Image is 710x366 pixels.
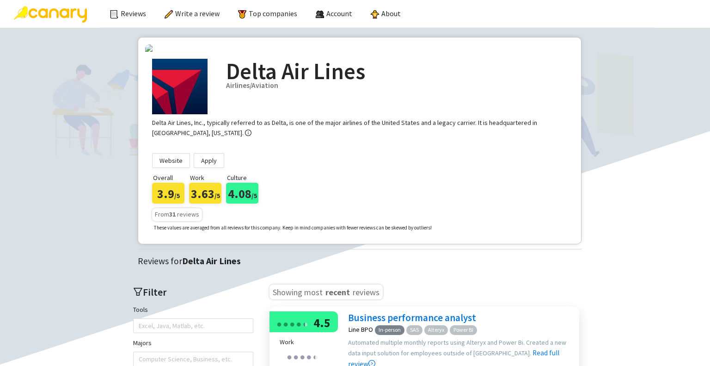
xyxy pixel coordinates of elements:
[159,154,183,167] span: Website
[154,224,432,232] p: These values are averaged from all reviews for this company. Keep in mind companies with fewer re...
[152,183,184,204] div: 3.9
[194,153,224,168] a: Apply
[133,287,143,297] span: filter
[214,192,220,200] span: /5
[153,173,189,183] p: Overall
[226,183,258,204] div: 4.08
[424,325,448,335] span: Alteryx
[316,10,324,19] img: people.png
[226,80,567,91] div: Airlines/Aviation
[139,320,141,331] input: Tools
[300,349,305,364] div: ●
[287,349,292,364] div: ●
[165,9,220,18] a: Write a review
[302,316,305,331] div: ●
[238,9,297,18] a: Top companies
[138,254,586,268] div: Reviews for
[283,316,288,331] div: ●
[14,6,87,23] img: Canary Logo
[190,173,226,183] p: Work
[306,349,312,364] div: ●
[245,130,251,136] span: info-circle
[269,285,383,299] h3: Showing most reviews
[348,311,476,324] a: Business performance analyst
[182,255,241,267] strong: Delta Air Lines
[406,325,422,335] span: SAS
[375,325,404,335] span: In-person
[133,285,253,300] h2: Filter
[227,173,263,183] p: Culture
[133,304,148,315] label: Tools
[312,349,315,364] div: ●
[169,210,176,218] b: 31
[276,316,282,331] div: ●
[145,44,574,52] img: company-banners%2F1594066138126.jfif
[152,59,208,114] img: Company Logo
[289,316,295,331] div: ●
[226,59,567,84] h2: Delta Air Lines
[293,349,299,364] div: ●
[152,118,537,137] div: Delta Air Lines, Inc., typically referred to as Delta, is one of the major airlines of the United...
[313,315,331,330] span: 4.5
[133,338,152,348] label: Majors
[296,316,301,331] div: ●
[189,183,221,204] div: 3.63
[251,192,257,200] span: /5
[152,153,190,168] a: Website
[201,154,217,167] span: Apply
[312,349,318,364] div: ●
[155,210,199,218] span: From reviews
[371,9,401,18] a: About
[174,192,180,200] span: /5
[302,316,308,331] div: ●
[450,325,477,335] span: Power BI
[326,9,352,18] span: Account
[324,285,351,297] span: recent
[110,9,146,18] a: Reviews
[280,337,334,347] div: Work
